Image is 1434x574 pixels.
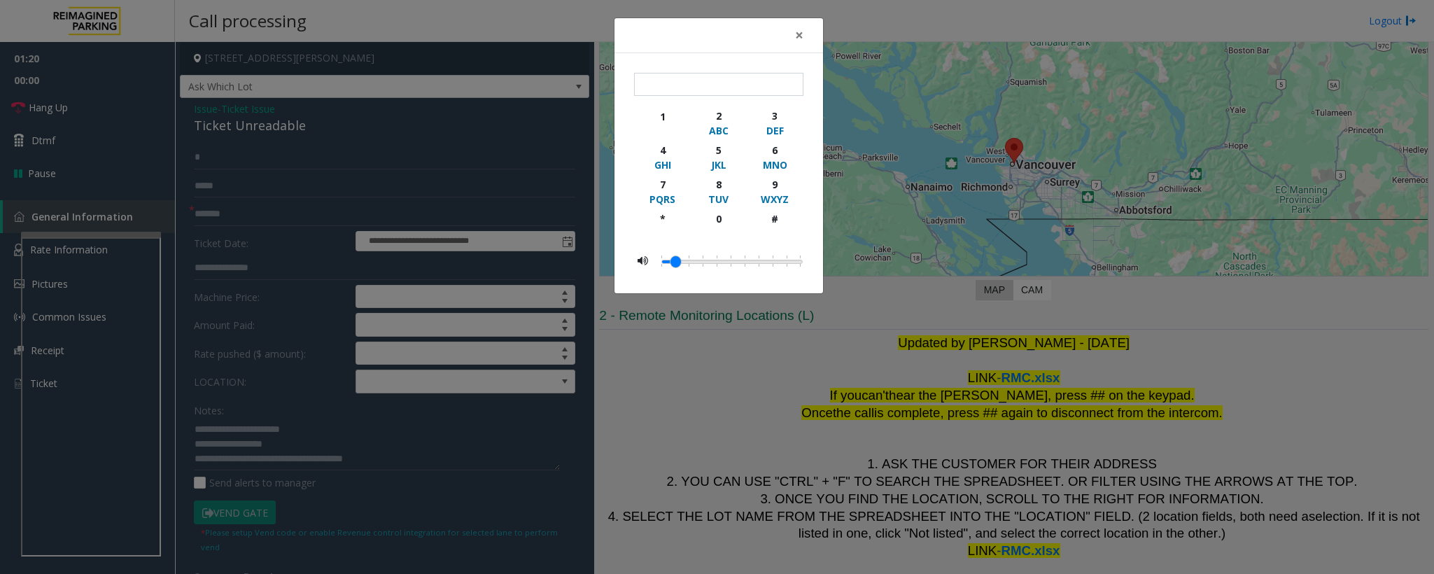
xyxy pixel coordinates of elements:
div: 6 [756,143,794,157]
li: 0.35 [752,252,766,270]
div: 8 [699,177,738,192]
li: 0.05 [668,252,682,270]
div: 9 [756,177,794,192]
button: # [747,209,803,241]
div: MNO [756,157,794,172]
div: 2 [699,108,738,123]
li: 0.25 [724,252,738,270]
button: 6MNO [747,140,803,174]
div: ABC [699,123,738,138]
a: Drag [670,256,681,267]
button: 5JKL [690,140,747,174]
div: PQRS [643,192,682,206]
div: GHI [643,157,682,172]
div: 3 [756,108,794,123]
button: 9WXYZ [747,174,803,209]
button: 1 [634,106,691,140]
li: 0.15 [696,252,710,270]
li: 0.3 [738,252,752,270]
li: 0.2 [710,252,724,270]
li: 0.45 [780,252,794,270]
span: × [795,25,803,45]
button: 3DEF [747,106,803,140]
div: JKL [699,157,738,172]
button: 8TUV [690,174,747,209]
li: 0.5 [794,252,801,270]
div: DEF [756,123,794,138]
button: Close [785,18,813,52]
div: 0 [699,211,738,226]
div: 5 [699,143,738,157]
div: WXYZ [756,192,794,206]
li: 0 [661,252,668,270]
div: TUV [699,192,738,206]
div: 1 [643,109,682,124]
li: 0.4 [766,252,780,270]
div: 7 [643,177,682,192]
li: 0.1 [682,252,696,270]
button: 7PQRS [634,174,691,209]
div: 4 [643,143,682,157]
button: 0 [690,209,747,241]
div: # [756,211,794,226]
button: 2ABC [690,106,747,140]
button: 4GHI [634,140,691,174]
